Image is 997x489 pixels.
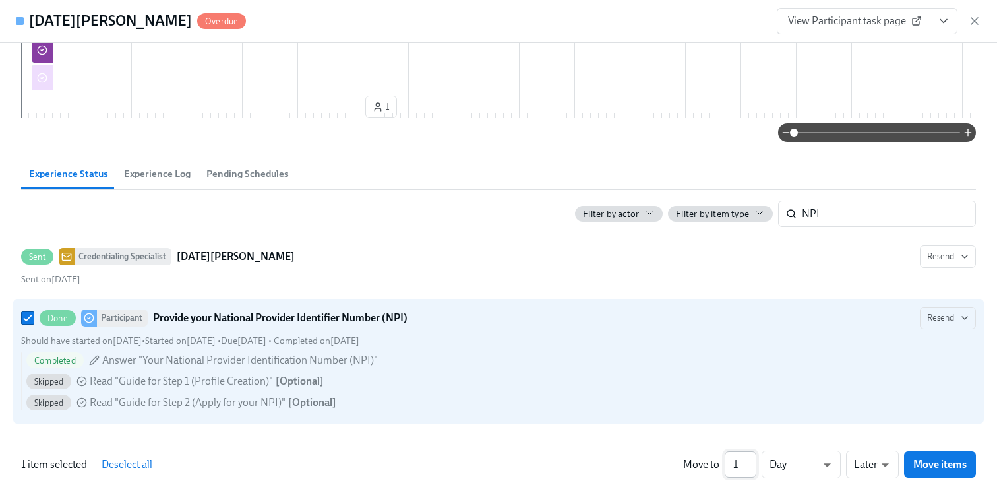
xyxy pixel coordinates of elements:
[21,335,142,346] span: Saturday, August 23rd 2025, 9:00 am
[97,310,148,327] div: Participant
[21,335,359,347] div: • • •
[75,248,171,265] div: Credentialing Specialist
[29,11,192,31] h4: [DATE][PERSON_NAME]
[288,395,336,410] div: [ Optional ]
[26,398,71,408] span: Skipped
[927,250,969,263] span: Resend
[920,307,976,329] button: DoneParticipantProvide your National Provider Identifier Number (NPI)Should have started on[DATE]...
[276,374,324,389] div: [ Optional ]
[683,457,719,472] div: Move to
[846,451,899,478] div: Later
[40,313,76,323] span: Done
[102,458,152,471] span: Deselect all
[274,335,359,346] span: Tuesday, August 19th 2025, 7:22 am
[575,206,663,222] button: Filter by actor
[913,458,967,471] span: Move items
[26,377,71,387] span: Skipped
[373,100,390,114] span: 1
[26,356,84,366] span: Completed
[90,374,273,389] span: Read "Guide for Step 1 (Profile Creation)"
[153,310,408,326] strong: Provide your National Provider Identifier Number (NPI)
[90,395,286,410] span: Read "Guide for Step 2 (Apply for your NPI)"
[788,15,919,28] span: View Participant task page
[21,252,53,262] span: Sent
[930,8,957,34] button: View task page
[102,353,378,368] span: Answer "Your National Provider Identification Number (NPI)"
[583,208,639,220] span: Filter by actor
[927,311,969,325] span: Resend
[206,166,289,181] span: Pending Schedules
[29,166,108,181] span: Experience Status
[221,335,266,346] span: Saturday, August 30th 2025, 9:00 am
[668,206,773,222] button: Filter by item type
[197,16,246,26] span: Overdue
[904,451,976,478] button: Move items
[124,166,191,181] span: Experience Log
[777,8,930,34] a: View Participant task page
[92,451,162,478] button: Deselect all
[21,457,87,472] p: 1 item selected
[177,249,295,265] strong: [DATE][PERSON_NAME]
[21,274,80,285] span: Tuesday, August 19th 2025, 7:23 am
[802,201,976,227] input: Search by title
[920,245,976,268] button: SentCredentialing Specialist[DATE][PERSON_NAME]Sent on[DATE]
[676,208,749,220] span: Filter by item type
[365,96,397,118] button: 1
[145,335,216,346] span: Saturday, August 9th 2025, 9:01 am
[762,451,841,478] div: Day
